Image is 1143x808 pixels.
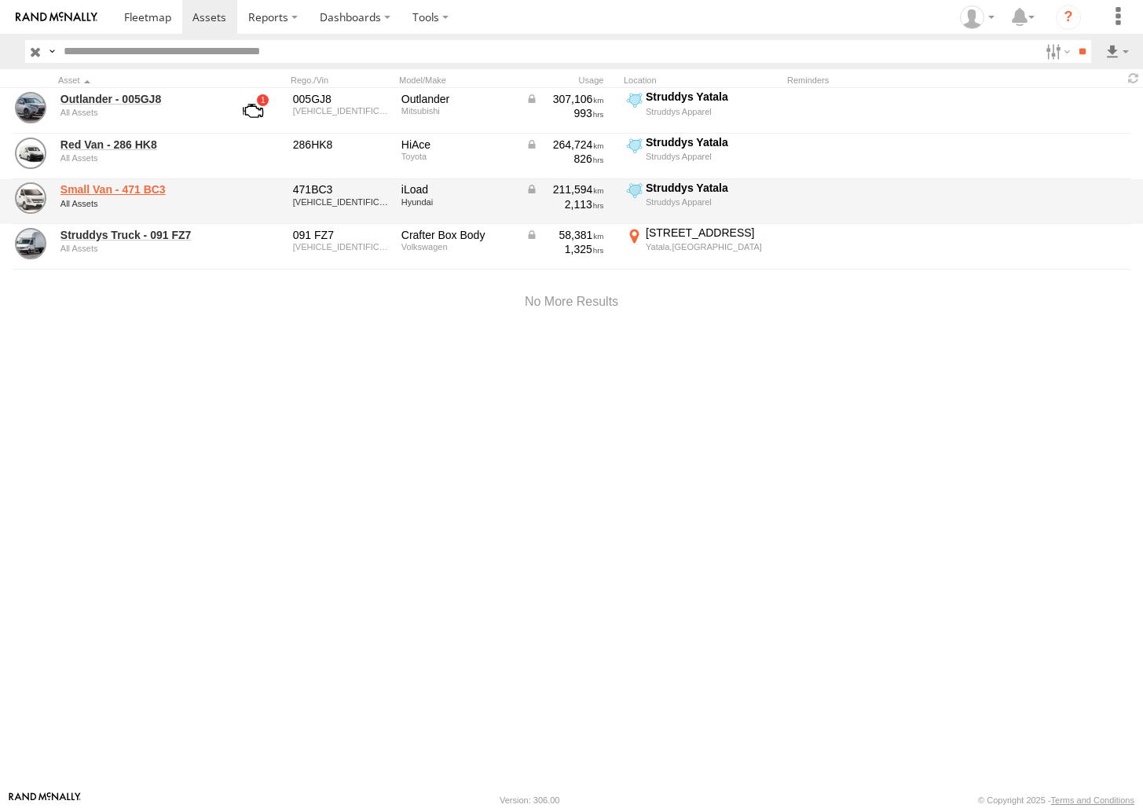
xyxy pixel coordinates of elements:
label: Click to View Current Location [624,135,781,178]
div: 091 FZ7 [293,228,390,242]
div: Location [624,75,781,86]
div: 1,325 [526,242,604,256]
div: JMFXLGF6WGZ000532 [293,106,390,116]
div: Crafter Box Body [401,228,515,242]
a: Visit our Website [9,792,81,808]
div: Volkswagen [401,242,515,252]
a: Terms and Conditions [1051,795,1134,805]
div: WV1ZZZSYZL9007264 [293,242,390,252]
div: undefined [60,244,213,253]
div: Data from Vehicle CANbus [526,228,604,242]
div: undefined [60,108,213,117]
div: Mitsubishi [401,106,515,116]
a: Struddys Truck - 091 FZ7 [60,228,213,242]
div: Toyota [401,152,515,161]
div: 286HK8 [293,138,390,152]
a: Outlander - 005GJ8 [60,92,213,106]
div: HiAce [401,138,515,152]
div: 826 [526,152,604,166]
div: Version: 306.00 [500,795,559,805]
div: Yatala,[GEOGRAPHIC_DATA] [646,241,778,252]
div: Hyundai [401,197,515,207]
div: Struddys Yatala [646,135,778,149]
div: KMFWBX7KMJU944444 [293,197,390,207]
div: 2,113 [526,197,604,211]
div: 005GJ8 [293,92,390,106]
div: 471BC3 [293,182,390,196]
a: View Asset Details [15,138,46,169]
a: View Asset Details [15,92,46,123]
span: Refresh [1124,71,1143,86]
label: Search Filter Options [1039,40,1073,63]
i: ? [1056,5,1081,30]
label: Click to View Current Location [624,181,781,223]
a: Small Van - 471 BC3 [60,182,213,196]
div: Struddys Apparel [646,151,778,162]
div: Reminders [787,75,962,86]
label: Export results as... [1104,40,1130,63]
div: Usage [523,75,617,86]
div: [STREET_ADDRESS] [646,226,778,240]
div: 993 [526,106,604,120]
div: Outlander [401,92,515,106]
div: Model/Make [399,75,517,86]
div: Struddys Apparel [646,196,778,208]
div: Data from Vehicle CANbus [526,92,604,106]
a: View Asset Details [15,228,46,259]
div: Data from Vehicle CANbus [526,138,604,152]
label: Search Query [46,40,58,63]
div: Rego./Vin [291,75,393,86]
div: Click to Sort [58,75,215,86]
a: View Asset Details [15,182,46,214]
label: Click to View Current Location [624,226,781,268]
div: undefined [60,153,213,163]
div: Struddys Apparel [646,106,778,117]
div: Turoa Warbrick [954,6,1000,29]
img: rand-logo.svg [16,12,97,23]
a: View Asset with Fault/s [224,92,282,130]
a: Red Van - 286 HK8 [60,138,213,152]
div: Struddys Yatala [646,181,778,195]
div: Struddys Yatala [646,90,778,104]
div: iLoad [401,182,515,196]
div: undefined [60,199,213,208]
div: Data from Vehicle CANbus [526,182,604,196]
label: Click to View Current Location [624,90,781,132]
div: © Copyright 2025 - [978,795,1134,805]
